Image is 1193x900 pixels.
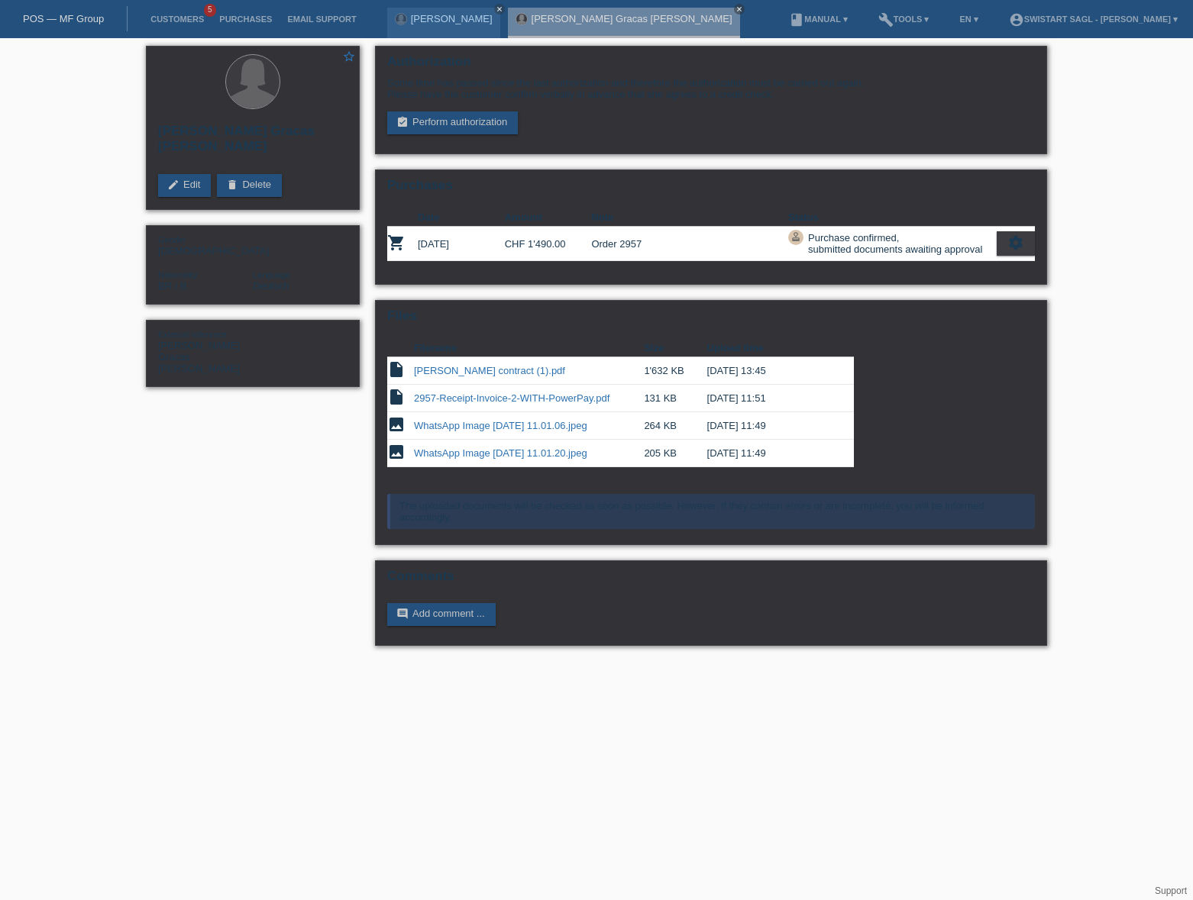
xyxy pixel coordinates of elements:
[387,54,1035,77] h2: Authorization
[158,174,211,197] a: editEdit
[789,12,804,27] i: book
[707,357,833,385] td: [DATE] 13:45
[871,15,937,24] a: buildTools ▾
[387,178,1035,201] h2: Purchases
[387,603,496,626] a: commentAdd comment ...
[496,5,503,13] i: close
[387,569,1035,592] h2: Comments
[878,12,894,27] i: build
[1155,885,1187,896] a: Support
[644,339,706,357] th: Size
[1007,234,1024,251] i: settings
[734,4,745,15] a: close
[253,280,289,292] span: Deutsch
[591,227,788,261] td: Order 2957
[158,270,197,279] span: Nationality
[387,111,518,134] a: assignment_turned_inPerform authorization
[707,412,833,440] td: [DATE] 11:49
[1009,12,1024,27] i: account_circle
[158,234,253,256] div: [DEMOGRAPHIC_DATA]
[387,360,406,379] i: insert_drive_file
[143,15,212,24] a: Customers
[217,174,282,197] a: deleteDelete
[387,494,1035,529] div: The uploaded documents will be checked as soon as possible. However, if they contain errors or ar...
[414,392,609,404] a: 2957-Receipt-Invoice-2-WITH-PowerPay.pdf
[387,77,1035,100] div: Some time has passed since the last authorization and therefore the authorization must be carried...
[505,208,592,227] th: Amount
[736,5,743,13] i: close
[781,15,855,24] a: bookManual ▾
[707,385,833,412] td: [DATE] 11:51
[23,13,104,24] a: POS — MF Group
[158,124,348,162] h2: [PERSON_NAME] Gracas [PERSON_NAME]
[396,608,409,620] i: comment
[644,440,706,467] td: 205 KB
[342,50,356,63] i: star_border
[414,420,587,431] a: WhatsApp Image [DATE] 11.01.06.jpeg
[387,234,406,252] i: POSP00026942
[387,308,1035,331] h2: Files
[204,4,216,17] span: 5
[788,208,997,227] th: Status
[158,280,187,292] span: Brazil / B / 20.10.2016
[803,230,982,257] div: Purchase confirmed, submitted documents awaiting approval
[418,227,505,261] td: [DATE]
[158,330,227,339] span: External reference
[644,357,706,385] td: 1'632 KB
[418,208,505,227] th: Date
[707,339,833,357] th: Upload time
[1001,15,1185,24] a: account_circleSwistart Sagl - [PERSON_NAME] ▾
[411,13,493,24] a: [PERSON_NAME]
[342,50,356,66] a: star_border
[158,328,253,374] div: [PERSON_NAME] Gracas [PERSON_NAME]
[253,270,290,279] span: Language
[790,231,801,242] i: approval
[494,4,505,15] a: close
[532,13,732,24] a: [PERSON_NAME] Gracas [PERSON_NAME]
[414,339,644,357] th: Filename
[505,227,592,261] td: CHF 1'490.00
[952,15,986,24] a: EN ▾
[414,447,587,459] a: WhatsApp Image [DATE] 11.01.20.jpeg
[414,365,565,376] a: [PERSON_NAME] contract (1).pdf
[396,116,409,128] i: assignment_turned_in
[158,235,186,244] span: Gender
[226,179,238,191] i: delete
[387,443,406,461] i: image
[644,412,706,440] td: 264 KB
[387,388,406,406] i: insert_drive_file
[591,208,788,227] th: Note
[212,15,280,24] a: Purchases
[280,15,364,24] a: Email Support
[167,179,179,191] i: edit
[644,385,706,412] td: 131 KB
[387,415,406,434] i: image
[707,440,833,467] td: [DATE] 11:49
